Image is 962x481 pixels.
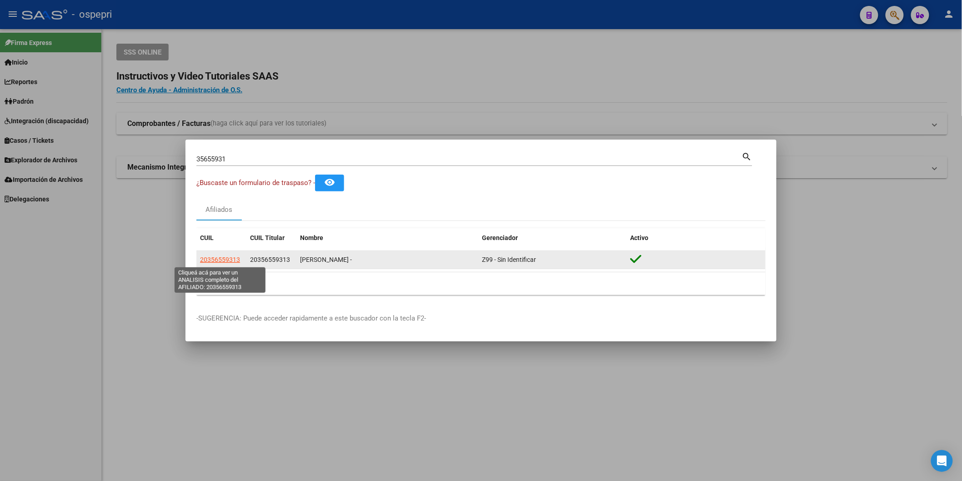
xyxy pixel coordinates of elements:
span: Nombre [300,234,323,241]
span: Activo [630,234,648,241]
p: -SUGERENCIA: Puede acceder rapidamente a este buscador con la tecla F2- [196,313,766,324]
span: CUIL Titular [250,234,285,241]
div: 1 total [196,272,766,295]
span: 20356559313 [200,256,240,263]
span: 20356559313 [250,256,290,263]
div: Afiliados [206,205,233,215]
mat-icon: search [742,150,752,161]
datatable-header-cell: Gerenciador [478,228,626,248]
datatable-header-cell: Activo [626,228,766,248]
span: ¿Buscaste un formulario de traspaso? - [196,179,315,187]
datatable-header-cell: CUIL Titular [246,228,296,248]
div: Open Intercom Messenger [931,450,953,472]
datatable-header-cell: CUIL [196,228,246,248]
span: CUIL [200,234,214,241]
span: Z99 - Sin Identificar [482,256,536,263]
div: [PERSON_NAME] - [300,255,475,265]
span: Gerenciador [482,234,518,241]
mat-icon: remove_red_eye [324,177,335,188]
datatable-header-cell: Nombre [296,228,478,248]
